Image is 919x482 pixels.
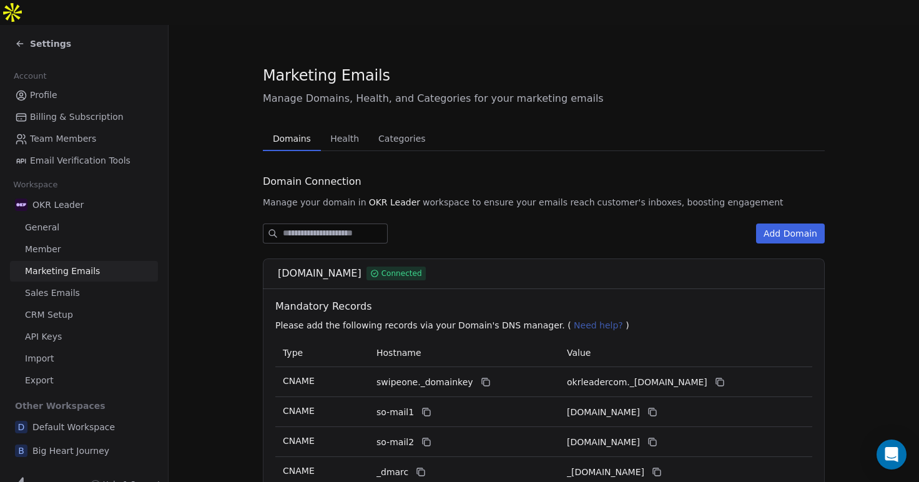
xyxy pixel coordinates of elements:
span: CNAME [283,406,315,416]
a: Email Verification Tools [10,150,158,171]
span: B [15,445,27,457]
span: so-mail2 [376,436,414,449]
span: Mandatory Records [275,299,817,314]
span: Billing & Subscription [30,111,124,124]
span: Settings [30,37,71,50]
p: Type [283,347,361,360]
a: Member [10,239,158,260]
span: Workspace [8,175,63,194]
span: Other Workspaces [10,396,111,416]
span: customer's inboxes, boosting engagement [597,196,784,209]
span: Team Members [30,132,96,145]
span: _dmarc.swipeone.email [567,466,644,479]
a: API Keys [10,327,158,347]
span: Manage your domain in [263,196,366,209]
span: Member [25,243,61,256]
span: Profile [30,89,57,102]
span: D [15,421,27,433]
span: workspace to ensure your emails reach [423,196,595,209]
span: Categories [373,130,430,147]
span: General [25,221,59,234]
span: Hostname [376,348,421,358]
span: Domain Connection [263,174,361,189]
span: CRM Setup [25,308,73,322]
span: Account [8,67,52,86]
a: Marketing Emails [10,261,158,282]
span: API Keys [25,330,62,343]
span: okrleadercom2.swipeone.email [567,436,640,449]
span: OKR Leader [369,196,420,209]
span: Value [567,348,591,358]
span: swipeone._domainkey [376,376,473,389]
a: Settings [15,37,71,50]
span: Default Workspace [32,421,115,433]
span: CNAME [283,376,315,386]
span: [DOMAIN_NAME] [278,266,361,281]
button: Add Domain [756,224,825,243]
a: Sales Emails [10,283,158,303]
a: Team Members [10,129,158,149]
span: Export [25,374,54,387]
span: CNAME [283,436,315,446]
span: Marketing Emails [263,66,390,85]
span: Big Heart Journey [32,445,109,457]
span: Health [325,130,364,147]
span: Marketing Emails [25,265,100,278]
span: okrleadercom1.swipeone.email [567,406,640,419]
a: Profile [10,85,158,106]
span: CNAME [283,466,315,476]
span: Sales Emails [25,287,80,300]
a: CRM Setup [10,305,158,325]
span: okrleadercom._domainkey.swipeone.email [567,376,707,389]
img: Untitled%20design%20(5).png [15,199,27,211]
span: Email Verification Tools [30,154,130,167]
a: Billing & Subscription [10,107,158,127]
span: OKR Leader [32,199,84,211]
div: Open Intercom Messenger [877,440,907,470]
span: _dmarc [376,466,408,479]
span: Need help? [574,320,623,330]
span: Connected [381,268,422,279]
span: so-mail1 [376,406,414,419]
span: Import [25,352,54,365]
p: Please add the following records via your Domain's DNS manager. ( ) [275,319,817,332]
span: Domains [268,130,316,147]
span: Manage Domains, Health, and Categories for your marketing emails [263,91,825,106]
a: Import [10,348,158,369]
a: Export [10,370,158,391]
a: General [10,217,158,238]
